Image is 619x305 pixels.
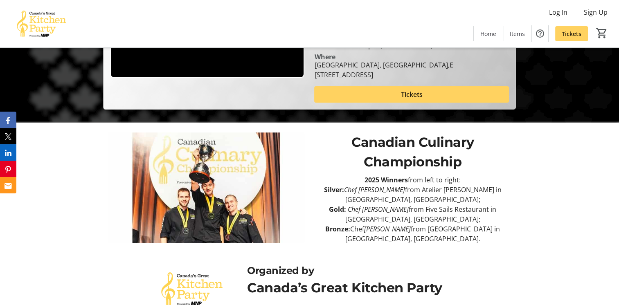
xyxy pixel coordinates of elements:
div: Where [314,54,335,60]
div: Canada’s Great Kitchen Party [247,278,472,298]
strong: Gold: [329,205,346,214]
span: Tickets [401,90,423,99]
span: Tickets [562,29,581,38]
strong: Silver: [324,185,344,194]
img: Canada’s Great Kitchen Party's Logo [5,3,78,44]
div: [STREET_ADDRESS] [314,70,453,80]
div: [GEOGRAPHIC_DATA], [GEOGRAPHIC_DATA],E [314,60,453,70]
span: Home [480,29,496,38]
img: undefined [108,132,304,243]
span: Sign Up [584,7,608,17]
button: Cart [594,26,609,40]
button: Sign Up [577,6,614,19]
strong: Bronze: [325,224,350,233]
a: Tickets [555,26,588,41]
span: Items [510,29,525,38]
p: from Five Sails Restaurant in [GEOGRAPHIC_DATA], [GEOGRAPHIC_DATA]; [314,204,511,224]
div: Organized by [247,263,472,278]
a: Items [503,26,531,41]
strong: 2025 Winners [365,175,408,184]
span: Canadian Culinary Championship [351,134,474,170]
em: Chef [PERSON_NAME] [344,185,405,194]
em: Chef [PERSON_NAME] [348,205,409,214]
p: from Atelier [PERSON_NAME] in [GEOGRAPHIC_DATA], [GEOGRAPHIC_DATA]; [314,185,511,204]
p: Chef from [GEOGRAPHIC_DATA] in [GEOGRAPHIC_DATA], [GEOGRAPHIC_DATA]. [314,224,511,244]
span: Log In [549,7,567,17]
em: [PERSON_NAME] [364,224,411,233]
a: Home [474,26,503,41]
button: Tickets [314,86,509,103]
p: from left to right: [314,175,511,185]
button: Log In [542,6,574,19]
button: Help [532,25,548,42]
